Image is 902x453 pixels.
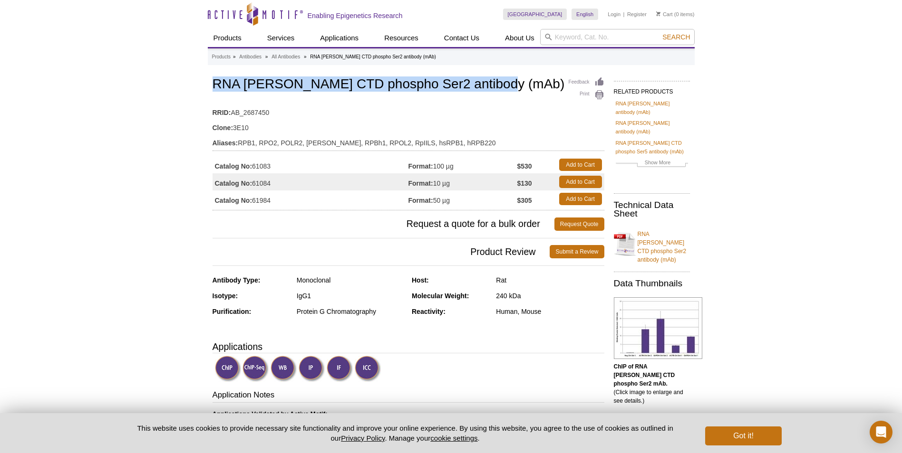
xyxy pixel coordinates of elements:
td: AB_2687450 [213,103,604,118]
b: ChIP of RNA [PERSON_NAME] CTD phospho Ser2 mAb. [614,363,675,387]
button: cookie settings [430,434,477,442]
td: RPB1, RPO2, POLR2, [PERSON_NAME], RPBh1, RPOL2, RpIILS, hsRPB1, hRPB220 [213,133,604,148]
div: IgG1 [297,292,405,300]
button: Search [660,33,693,41]
a: Print [569,90,604,100]
strong: Catalog No: [215,162,252,170]
a: RNA [PERSON_NAME] antibody (mAb) [616,99,688,116]
b: Applications Validated by Active Motif: [213,410,328,417]
a: Add to Cart [559,176,602,188]
h2: Data Thumbnails [614,279,690,288]
a: Add to Cart [559,159,602,171]
li: | [623,9,625,20]
li: RNA [PERSON_NAME] CTD phospho Ser2 antibody (mAb) [310,54,436,59]
h3: Applications [213,340,604,354]
td: 61984 [213,190,408,208]
a: About Us [499,29,540,47]
strong: Host: [412,276,429,284]
a: Request Quote [554,217,604,231]
td: 61083 [213,156,408,173]
li: » [265,54,268,59]
strong: Format: [408,162,433,170]
a: Antibodies [239,53,262,61]
img: ChIP Validated [215,356,241,382]
a: Register [627,11,647,18]
td: 10 µg [408,173,517,190]
span: Product Review [213,245,550,258]
a: Login [608,11,621,18]
a: Show More [616,158,688,169]
div: Protein G Chromatography [297,307,405,316]
p: (Click image to enlarge and see details.) [614,362,690,405]
li: (0 items) [656,9,695,20]
strong: $130 [517,179,532,188]
h2: RELATED PRODUCTS [614,81,690,98]
h2: Technical Data Sheet [614,201,690,218]
img: Immunofluorescence Validated [327,356,353,382]
a: Products [212,53,231,61]
img: RNA pol II CTD phospho Ser2 antibody (mAb) tested by ChIP. [614,297,702,359]
a: RNA [PERSON_NAME] antibody (mAb) [616,119,688,136]
a: RNA [PERSON_NAME] CTD phospho Ser2 antibody (mAb) [614,224,690,264]
strong: Format: [408,179,433,188]
a: Submit a Review [550,245,604,258]
td: 61084 [213,173,408,190]
strong: Format: [408,196,433,205]
div: Monoclonal [297,276,405,284]
a: English [572,9,598,20]
td: 50 µg [408,190,517,208]
strong: Antibody Type: [213,276,261,284]
img: Immunoprecipitation Validated [299,356,325,382]
strong: RRID: [213,108,231,117]
a: RNA [PERSON_NAME] CTD phospho Ser5 antibody (mAb) [616,139,688,156]
div: Rat [496,276,604,284]
h3: Application Notes [213,389,604,403]
a: Resources [378,29,424,47]
strong: Isotype: [213,292,238,300]
td: 3E10 [213,118,604,133]
strong: Catalog No: [215,196,252,205]
strong: Reactivity: [412,308,446,315]
p: This website uses cookies to provide necessary site functionality and improve your online experie... [121,423,690,443]
span: Request a quote for a bulk order [213,217,554,231]
strong: Aliases: [213,139,238,147]
a: [GEOGRAPHIC_DATA] [503,9,567,20]
button: Got it! [705,426,781,445]
h1: RNA [PERSON_NAME] CTD phospho Ser2 antibody (mAb) [213,77,604,93]
strong: Clone: [213,123,233,132]
li: » [233,54,236,59]
a: Services [262,29,301,47]
a: Feedback [569,77,604,87]
strong: Molecular Weight: [412,292,469,300]
strong: $305 [517,196,532,205]
span: Search [662,33,690,41]
input: Keyword, Cat. No. [540,29,695,45]
img: Your Cart [656,11,660,16]
a: Cart [656,11,673,18]
td: 100 µg [408,156,517,173]
div: 240 kDa [496,292,604,300]
li: » [304,54,307,59]
a: Products [208,29,247,47]
h2: Enabling Epigenetics Research [308,11,403,20]
strong: Purification: [213,308,252,315]
strong: Catalog No: [215,179,252,188]
div: Human, Mouse [496,307,604,316]
img: ChIP-Seq Validated [242,356,269,382]
strong: $530 [517,162,532,170]
a: All Antibodies [272,53,300,61]
a: Contact Us [438,29,485,47]
img: Immunocytochemistry Validated [355,356,381,382]
div: Open Intercom Messenger [870,421,892,444]
img: Western Blot Validated [271,356,297,382]
a: Add to Cart [559,193,602,205]
a: Applications [314,29,364,47]
a: Privacy Policy [341,434,385,442]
